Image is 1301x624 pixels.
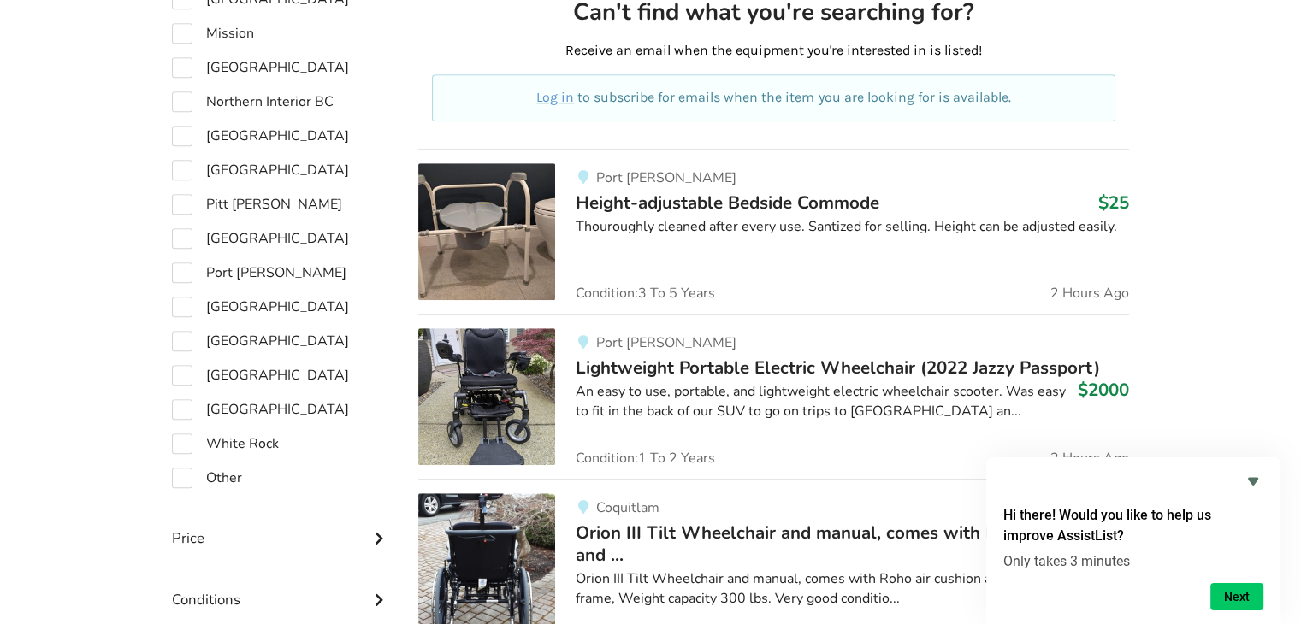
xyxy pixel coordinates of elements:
[1050,286,1129,300] span: 2 Hours Ago
[418,314,1129,479] a: mobility-lightweight portable electric wheelchair (2022 jazzy passport)Port [PERSON_NAME]Lightwei...
[1210,583,1263,610] button: Next question
[536,89,574,105] a: Log in
[595,498,659,517] span: Coquitlam
[576,521,1121,567] span: Orion III Tilt Wheelchair and manual, comes with Roho air cushion and ...
[576,286,715,300] span: Condition: 3 To 5 Years
[595,168,736,187] span: Port [PERSON_NAME]
[595,333,736,352] span: Port [PERSON_NAME]
[576,451,715,465] span: Condition: 1 To 2 Years
[418,328,555,465] img: mobility-lightweight portable electric wheelchair (2022 jazzy passport)
[1098,191,1129,214] h3: $25
[172,433,279,454] label: White Rock
[418,149,1129,314] a: bathroom safety-height-adjustable bedside commodePort [PERSON_NAME]Height-adjustable Bedside Comm...
[172,91,334,112] label: Northern Interior BC
[1243,471,1263,492] button: Hide survey
[172,365,349,386] label: [GEOGRAPHIC_DATA]
[172,495,391,556] div: Price
[1050,451,1129,465] span: 2 Hours Ago
[172,23,254,44] label: Mission
[418,163,555,300] img: bathroom safety-height-adjustable bedside commode
[172,126,349,146] label: [GEOGRAPHIC_DATA]
[172,194,342,215] label: Pitt [PERSON_NAME]
[1078,379,1129,401] h3: $2000
[452,88,1095,108] p: to subscribe for emails when the item you are looking for is available.
[172,262,346,283] label: Port [PERSON_NAME]
[172,468,242,488] label: Other
[172,399,349,420] label: [GEOGRAPHIC_DATA]
[576,191,879,215] span: Height-adjustable Bedside Commode
[1003,505,1263,546] h2: Hi there! Would you like to help us improve AssistList?
[576,382,1129,421] div: An easy to use, portable, and lightweight electric wheelchair scooter. Was easy to fit in the bac...
[576,569,1129,609] div: Orion III Tilt Wheelchair and manual, comes with Roho air cushion and pump. Black, steel frame, W...
[172,57,349,78] label: [GEOGRAPHIC_DATA]
[1003,471,1263,610] div: Hi there! Would you like to help us improve AssistList?
[172,160,349,180] label: [GEOGRAPHIC_DATA]
[172,556,391,617] div: Conditions
[172,228,349,249] label: [GEOGRAPHIC_DATA]
[432,41,1115,61] p: Receive an email when the equipment you're interested in is listed!
[576,356,1100,380] span: Lightweight Portable Electric Wheelchair (2022 Jazzy Passport)
[172,297,349,317] label: [GEOGRAPHIC_DATA]
[172,331,349,351] label: [GEOGRAPHIC_DATA]
[1003,553,1263,569] p: Only takes 3 minutes
[576,217,1129,237] div: Thouroughly cleaned after every use. Santized for selling. Height can be adjusted easily.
